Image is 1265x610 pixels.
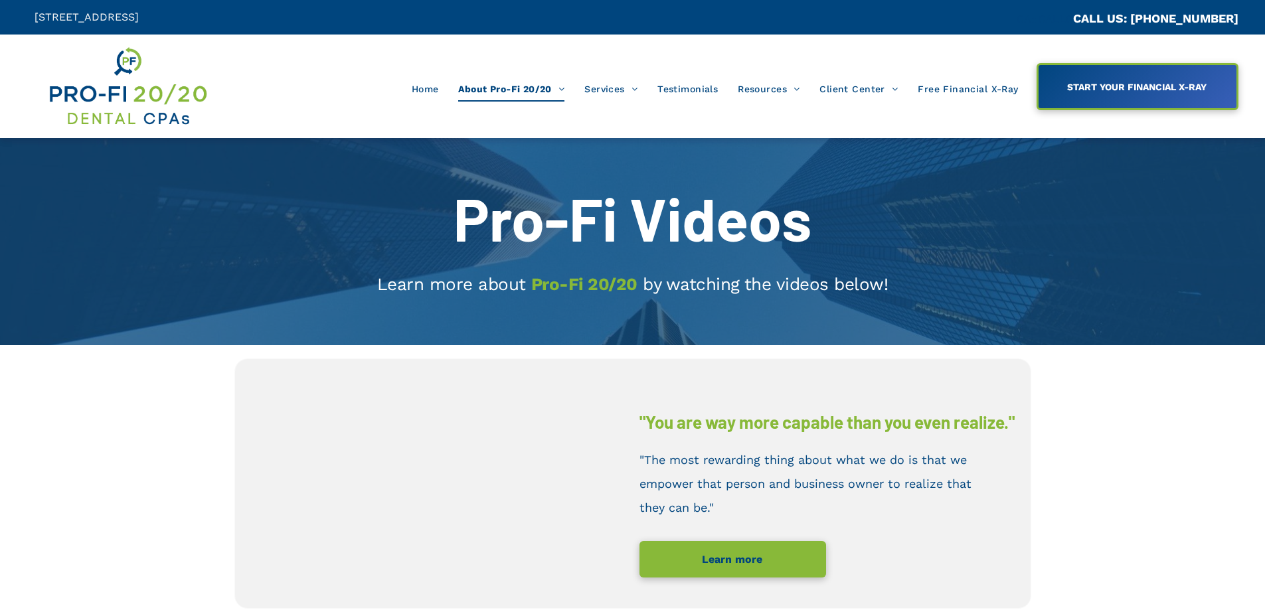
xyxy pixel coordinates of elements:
span: "The most rewarding thing about what we do is that we empower that person and business owner to r... [639,453,971,514]
span: Learn more about [377,274,526,294]
a: Free Financial X-Ray [908,76,1028,102]
a: About Pro-Fi 20/20 [448,76,574,102]
span: by watching the videos below! [643,274,888,294]
a: Learn more [639,541,826,577]
span: [STREET_ADDRESS] [35,11,139,23]
a: Resources [728,76,809,102]
span: CA::CALLC [1017,13,1073,25]
a: CALL US: [PHONE_NUMBER] [1073,11,1238,25]
span: Pro-Fi Videos [454,182,811,254]
a: Services [574,76,647,102]
a: START YOUR FINANCIAL X-RAY [1037,63,1238,110]
a: Client Center [809,76,908,102]
a: Testimonials [647,76,728,102]
strong: "You are way more capable than you even realize." [639,412,1015,432]
img: Get Dental CPA Consulting, Bookkeeping, & Bank Loans [47,44,208,128]
span: START YOUR FINANCIAL X-RAY [1062,75,1211,99]
strong: Pro-Fi 20/20 [531,274,637,294]
a: Home [402,76,449,102]
span: Learn more [697,546,767,572]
